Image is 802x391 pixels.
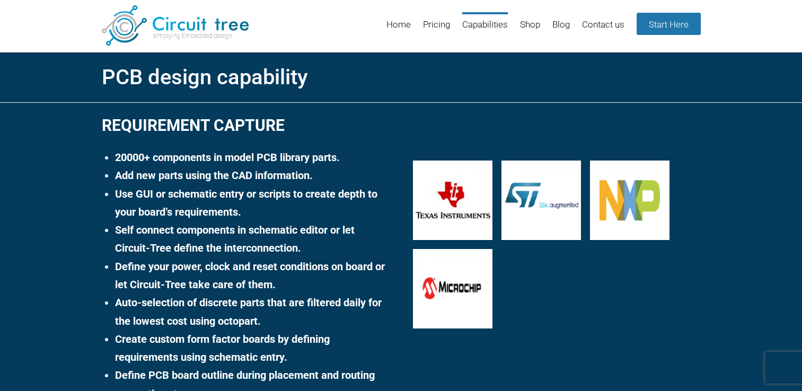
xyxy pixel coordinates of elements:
h1: PCB design capability [102,61,701,93]
a: Blog [552,12,570,47]
a: Shop [520,12,540,47]
img: Circuit Tree [102,5,249,46]
li: Define your power, clock and reset conditions on board or let Circuit-Tree take care of them. [115,257,389,294]
li: Add new parts using the CAD information. [115,166,389,184]
li: Auto-selection of discrete parts that are filtered daily for the lowest cost using octopart. [115,294,389,330]
h2: Requirement Capture [102,112,389,139]
li: 20000+ components in model PCB library parts. [115,148,389,166]
a: Capabilities [462,12,508,47]
a: Contact us [582,12,624,47]
a: Home [386,12,411,47]
li: Create custom form factor boards by defining requirements using schematic entry. [115,330,389,367]
a: Start Here [637,13,701,35]
a: Pricing [423,12,450,47]
li: Use GUI or schematic entry or scripts to create depth to your board’s requirements. [115,185,389,221]
li: Self connect components in schematic editor or let Circuit-Tree define the interconnection. [115,221,389,257]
